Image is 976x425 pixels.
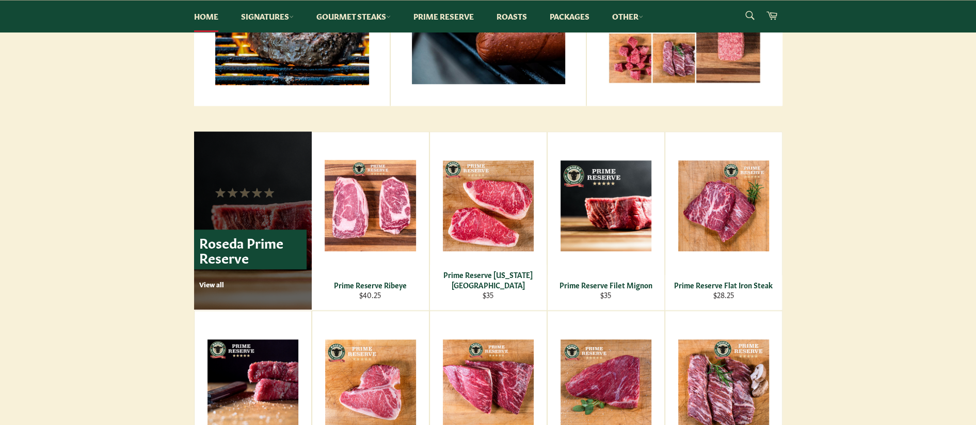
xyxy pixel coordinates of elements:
a: Roasts [486,1,537,32]
a: Prime Reserve [403,1,484,32]
a: Home [184,1,229,32]
img: Prime Reserve New York Strip [443,160,534,251]
img: Prime Reserve Flat Iron Steak [678,160,769,251]
a: Prime Reserve Ribeye Prime Reserve Ribeye $40.25 [312,132,429,310]
a: Gourmet Steaks [306,1,401,32]
div: Prime Reserve Filet Mignon [554,280,658,290]
img: Prime Reserve Filet Mignon [561,160,651,251]
a: Signatures [231,1,304,32]
div: $35 [436,290,540,300]
img: Prime Reserve Ribeye [325,160,416,251]
a: Other [602,1,653,32]
div: Prime Reserve [US_STATE][GEOGRAPHIC_DATA] [436,270,540,290]
a: Prime Reserve Flat Iron Steak Prime Reserve Flat Iron Steak $28.25 [665,132,782,310]
a: Prime Reserve New York Strip Prime Reserve [US_STATE][GEOGRAPHIC_DATA] $35 [429,132,547,310]
div: $35 [554,290,658,300]
div: Prime Reserve Ribeye [318,280,422,290]
div: $28.25 [671,290,775,300]
a: Packages [539,1,600,32]
p: Roseda Prime Reserve [194,230,307,269]
div: $40.25 [318,290,422,300]
p: View all [199,280,307,289]
div: Prime Reserve Flat Iron Steak [671,280,775,290]
a: Prime Reserve Filet Mignon Prime Reserve Filet Mignon $35 [547,132,665,310]
a: Roseda Prime Reserve View all [194,132,312,309]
